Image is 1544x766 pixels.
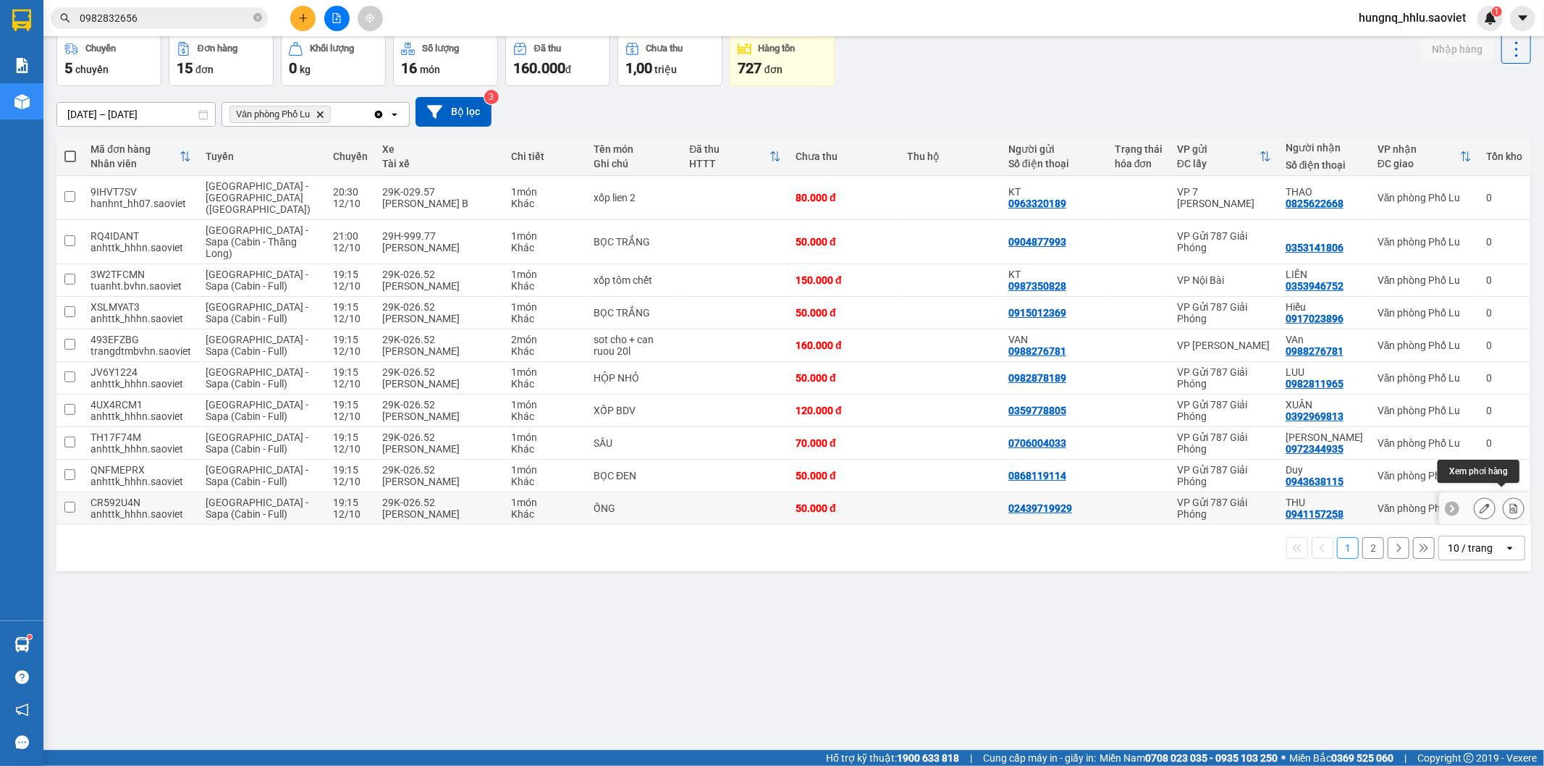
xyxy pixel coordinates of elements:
div: [PERSON_NAME] [382,378,497,390]
div: Văn phòng Phố Lu [1378,502,1472,514]
button: 1 [1337,537,1359,559]
div: 0972344935 [1286,443,1343,455]
div: Văn phòng Phố Lu [1378,274,1472,286]
span: | [1404,750,1406,766]
div: 0917023896 [1286,313,1343,324]
svg: open [389,109,400,120]
span: hungnq_hhlu.saoviet [1347,9,1477,27]
span: message [15,736,29,749]
div: 12/10 [333,198,368,209]
span: [GEOGRAPHIC_DATA] - [GEOGRAPHIC_DATA] ([GEOGRAPHIC_DATA]) [206,180,311,215]
div: VP Gửi 787 Giải Phóng [1177,366,1271,390]
div: XSLMYAT3 [90,301,191,313]
span: món [420,64,440,75]
div: BỌC TRẮNG [594,236,675,248]
div: trangdtmbvhn.saoviet [90,345,191,357]
span: đơn [195,64,214,75]
div: 1 món [511,399,579,411]
div: xốp tôm chết [594,274,675,286]
div: Chuyến [85,43,116,54]
div: HỘP NHỎ [594,372,675,384]
div: 12/10 [333,508,368,520]
div: 10 / trang [1448,541,1493,555]
div: 1 món [511,301,579,313]
div: VAN [1008,334,1100,345]
span: 1 [1494,7,1499,17]
span: | [970,750,972,766]
div: CR592U4N [90,497,191,508]
div: 1 món [511,497,579,508]
div: 29K-026.52 [382,432,497,443]
div: 29K-026.52 [382,497,497,508]
div: 2 món [511,334,579,345]
div: [PERSON_NAME] [382,476,497,487]
div: VP Gửi 787 Giải Phóng [1177,399,1271,422]
th: Toggle SortBy [682,138,788,176]
div: 120.000 đ [796,405,893,416]
div: 9IHVT7SV [90,186,191,198]
div: 0943638115 [1286,476,1343,487]
div: 70.000 đ [796,437,893,449]
span: chuyến [75,64,109,75]
div: XỐP BDV [594,405,675,416]
div: Trạng thái [1115,143,1163,155]
div: Văn phòng Phố Lu [1378,192,1472,203]
button: Đơn hàng15đơn [169,34,274,86]
div: Khác [511,280,579,292]
button: Khối lượng0kg [281,34,386,86]
div: VP Gửi 787 Giải Phóng [1177,432,1271,455]
span: [GEOGRAPHIC_DATA] - Sapa (Cabin - Full) [206,366,308,390]
th: Toggle SortBy [1370,138,1479,176]
button: Đã thu160.000đ [505,34,610,86]
div: 50.000 đ [796,372,893,384]
div: RQ4IDANT [90,230,191,242]
div: 19:15 [333,432,368,443]
span: question-circle [15,670,29,684]
div: 50.000 đ [796,307,893,319]
div: 0 [1486,372,1522,384]
div: VP gửi [1177,143,1260,155]
div: VP Gửi 787 Giải Phóng [1177,497,1271,520]
div: VAn [1286,334,1363,345]
div: VP Nội Bài [1177,274,1271,286]
span: 1,00 [625,59,652,77]
div: 19:15 [333,497,368,508]
div: 12/10 [333,378,368,390]
div: Người nhận [1286,142,1363,153]
div: 0353946752 [1286,280,1343,292]
span: aim [365,13,375,23]
div: 0825622668 [1286,198,1343,209]
div: [PERSON_NAME] [382,508,497,520]
span: Văn phòng Phố Lu [236,109,310,120]
span: Miền Nam [1100,750,1278,766]
div: 150.000 đ [796,274,893,286]
span: kg [300,64,311,75]
div: 0982878189 [1008,372,1066,384]
span: [GEOGRAPHIC_DATA] - Sapa (Cabin - Full) [206,269,308,292]
button: Hàng tồn727đơn [730,34,835,86]
div: 4UX4RCM1 [90,399,191,411]
div: 0 [1486,405,1522,416]
div: 1 món [511,269,579,280]
div: 19:15 [333,399,368,411]
div: 0988276781 [1008,345,1066,357]
div: VP nhận [1378,143,1460,155]
div: 0982811965 [1286,378,1343,390]
div: 0 [1486,192,1522,203]
div: Ghi chú [594,158,675,169]
span: plus [298,13,308,23]
img: solution-icon [14,58,30,73]
div: 0963320189 [1008,198,1066,209]
div: Khác [511,378,579,390]
div: 50.000 đ [796,502,893,514]
strong: 0708 023 035 - 0935 103 250 [1145,752,1278,764]
div: VP Gửi 787 Giải Phóng [1177,301,1271,324]
div: [PERSON_NAME] B [382,198,497,209]
button: aim [358,6,383,31]
div: Duy [1286,464,1363,476]
span: 15 [177,59,193,77]
div: Khác [511,242,579,253]
div: anhttk_hhhn.saoviet [90,508,191,520]
div: 80.000 đ [796,192,893,203]
div: Tồn kho [1486,151,1522,162]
